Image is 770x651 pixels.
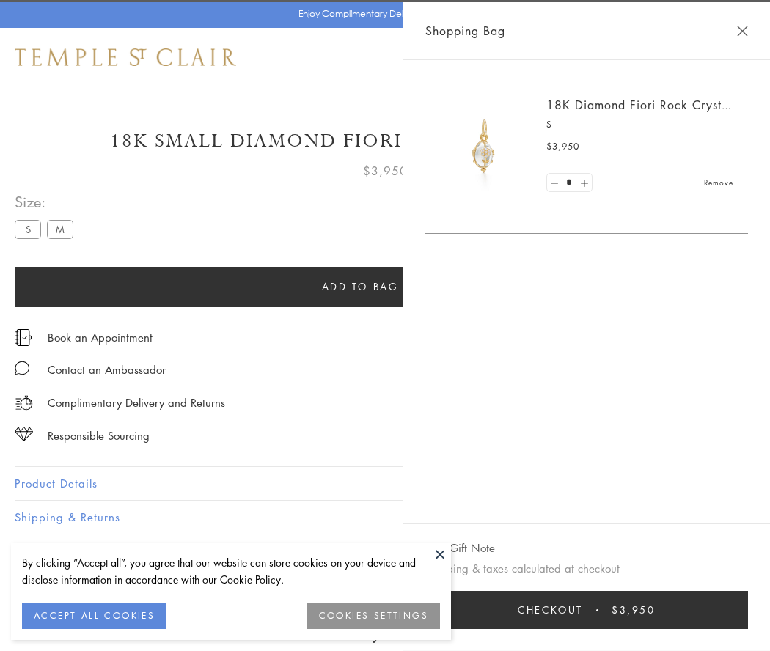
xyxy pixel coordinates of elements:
h1: 18K Small Diamond Fiori Rock Crystal Amulet [15,128,755,154]
button: Product Details [15,467,755,500]
div: By clicking “Accept all”, you agree that our website can store cookies on your device and disclos... [22,554,440,588]
label: S [15,220,41,238]
button: ACCEPT ALL COOKIES [22,603,166,629]
button: Gifting [15,534,755,567]
img: icon_sourcing.svg [15,427,33,441]
button: Shipping & Returns [15,501,755,534]
p: Shipping & taxes calculated at checkout [425,559,748,578]
span: $3,950 [363,161,408,180]
span: $3,950 [546,139,579,154]
img: icon_delivery.svg [15,394,33,412]
img: MessageIcon-01_2.svg [15,361,29,375]
p: Enjoy Complimentary Delivery & Returns [298,7,465,21]
span: Checkout [518,602,583,618]
a: Book an Appointment [48,329,153,345]
button: COOKIES SETTINGS [307,603,440,629]
label: M [47,220,73,238]
p: S [546,117,733,132]
span: Size: [15,190,79,214]
div: Responsible Sourcing [48,427,150,445]
button: Add Gift Note [425,539,495,557]
img: icon_appointment.svg [15,329,32,346]
a: Remove [704,174,733,191]
a: Set quantity to 0 [547,174,562,192]
p: Complimentary Delivery and Returns [48,394,225,412]
button: Close Shopping Bag [737,26,748,37]
img: P51889-E11FIORI [440,103,528,191]
a: Set quantity to 2 [576,174,591,192]
img: Temple St. Clair [15,48,236,66]
button: Checkout $3,950 [425,591,748,629]
button: Add to bag [15,267,705,307]
span: Shopping Bag [425,21,505,40]
div: Contact an Ambassador [48,361,166,379]
span: $3,950 [612,602,656,618]
span: Add to bag [322,279,399,295]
